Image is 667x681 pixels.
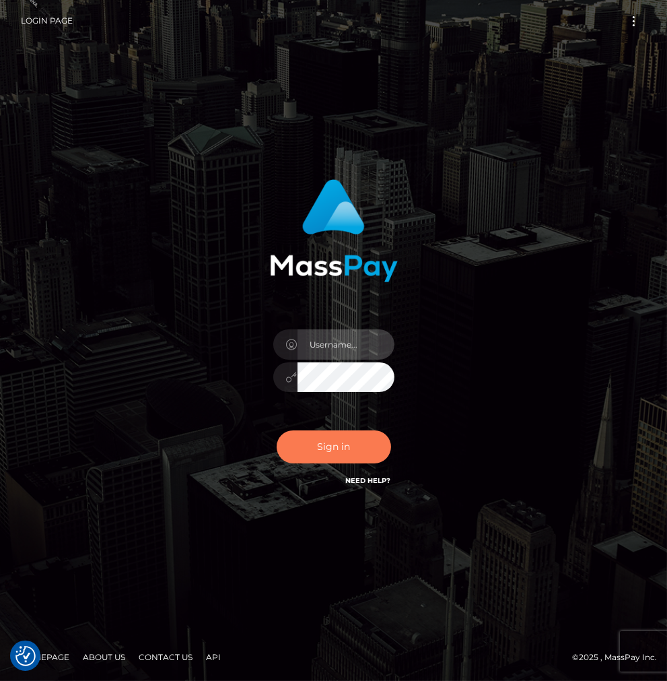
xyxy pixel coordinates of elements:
[133,647,198,668] a: Contact Us
[270,179,398,282] img: MassPay Login
[297,329,394,360] input: Username...
[77,647,131,668] a: About Us
[21,7,73,35] a: Login Page
[15,646,36,666] button: Consent Preferences
[201,647,226,668] a: API
[15,647,75,668] a: Homepage
[15,646,36,666] img: Revisit consent button
[621,12,646,30] button: Toggle navigation
[346,476,391,485] a: Need Help?
[277,430,391,463] button: Sign in
[10,650,657,665] div: © 2025 , MassPay Inc.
